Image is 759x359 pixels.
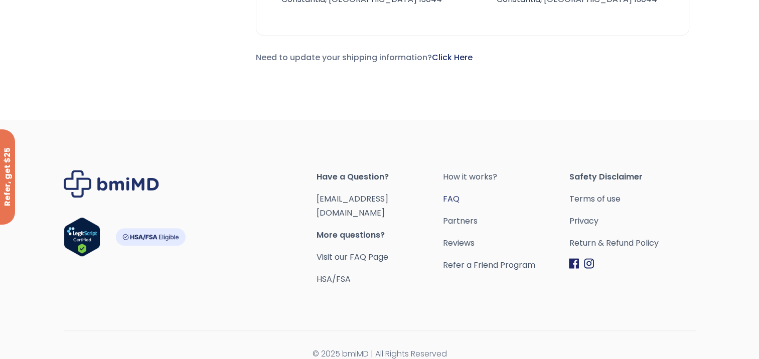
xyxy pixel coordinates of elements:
[569,236,695,250] a: Return & Refund Policy
[569,214,695,228] a: Privacy
[442,192,569,206] a: FAQ
[569,258,579,269] img: Facebook
[317,193,388,219] a: [EMAIL_ADDRESS][DOMAIN_NAME]
[64,217,100,257] img: Verify Approval for www.bmimd.com
[317,170,443,184] span: Have a Question?
[569,192,695,206] a: Terms of use
[317,228,443,242] span: More questions?
[432,52,473,63] a: Click Here
[442,258,569,272] a: Refer a Friend Program
[115,228,186,246] img: HSA-FSA
[569,170,695,184] span: Safety Disclaimer
[317,273,351,285] a: HSA/FSA
[256,52,473,63] span: Need to update your shipping information?
[317,251,388,263] a: Visit our FAQ Page
[442,236,569,250] a: Reviews
[442,170,569,184] a: How it works?
[64,170,159,198] img: Brand Logo
[442,214,569,228] a: Partners
[64,217,100,261] a: Verify LegitScript Approval for www.bmimd.com
[584,258,594,269] img: Instagram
